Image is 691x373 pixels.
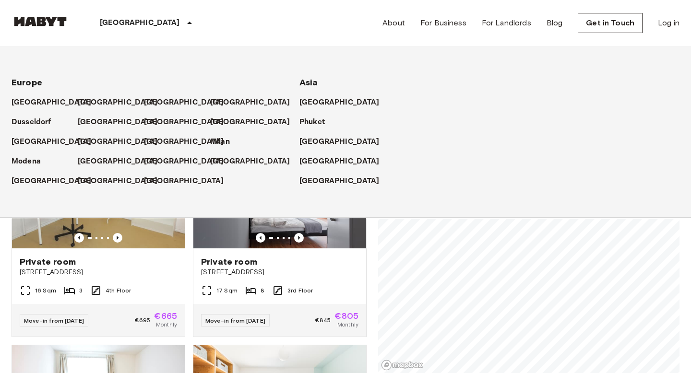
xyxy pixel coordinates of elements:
[334,312,358,320] span: €805
[106,286,131,295] span: 4th Floor
[299,136,389,148] a: [GEOGRAPHIC_DATA]
[144,97,234,108] a: [GEOGRAPHIC_DATA]
[578,13,643,33] a: Get in Touch
[78,156,158,167] p: [GEOGRAPHIC_DATA]
[144,117,224,128] p: [GEOGRAPHIC_DATA]
[382,17,405,29] a: About
[299,175,380,187] p: [GEOGRAPHIC_DATA]
[78,117,167,128] a: [GEOGRAPHIC_DATA]
[337,320,358,329] span: Monthly
[12,117,61,128] a: Dusseldorf
[144,136,224,148] p: [GEOGRAPHIC_DATA]
[12,136,92,148] p: [GEOGRAPHIC_DATA]
[144,156,224,167] p: [GEOGRAPHIC_DATA]
[299,156,380,167] p: [GEOGRAPHIC_DATA]
[210,117,300,128] a: [GEOGRAPHIC_DATA]
[144,175,234,187] a: [GEOGRAPHIC_DATA]
[201,268,358,277] span: [STREET_ADDRESS]
[12,117,51,128] p: Dusseldorf
[35,286,56,295] span: 16 Sqm
[193,133,367,337] a: Marketing picture of unit DE-01-047-05HPrevious imagePrevious imagePrivate room[STREET_ADDRESS]17...
[144,136,234,148] a: [GEOGRAPHIC_DATA]
[299,156,389,167] a: [GEOGRAPHIC_DATA]
[256,233,265,243] button: Previous image
[210,136,239,148] a: Milan
[287,286,313,295] span: 3rd Floor
[20,256,76,268] span: Private room
[78,97,167,108] a: [GEOGRAPHIC_DATA]
[381,360,423,371] a: Mapbox logo
[261,286,264,295] span: 8
[294,233,304,243] button: Previous image
[299,77,318,88] span: Asia
[24,317,84,324] span: Move-in from [DATE]
[299,175,389,187] a: [GEOGRAPHIC_DATA]
[420,17,466,29] a: For Business
[78,136,158,148] p: [GEOGRAPHIC_DATA]
[113,233,122,243] button: Previous image
[216,286,238,295] span: 17 Sqm
[78,136,167,148] a: [GEOGRAPHIC_DATA]
[12,17,69,26] img: Habyt
[12,133,185,337] a: Marketing picture of unit DE-01-031-02MPrevious imagePrevious imagePrivate room[STREET_ADDRESS]16...
[12,175,92,187] p: [GEOGRAPHIC_DATA]
[205,317,265,324] span: Move-in from [DATE]
[210,117,290,128] p: [GEOGRAPHIC_DATA]
[12,77,42,88] span: Europe
[78,175,167,187] a: [GEOGRAPHIC_DATA]
[144,97,224,108] p: [GEOGRAPHIC_DATA]
[210,136,230,148] p: Milan
[12,136,101,148] a: [GEOGRAPHIC_DATA]
[658,17,679,29] a: Log in
[74,233,84,243] button: Previous image
[79,286,83,295] span: 3
[154,312,177,320] span: €665
[78,156,167,167] a: [GEOGRAPHIC_DATA]
[100,17,180,29] p: [GEOGRAPHIC_DATA]
[210,97,290,108] p: [GEOGRAPHIC_DATA]
[315,316,331,325] span: €845
[144,156,234,167] a: [GEOGRAPHIC_DATA]
[78,117,158,128] p: [GEOGRAPHIC_DATA]
[20,268,177,277] span: [STREET_ADDRESS]
[299,117,325,128] p: Phuket
[12,156,50,167] a: Modena
[78,97,158,108] p: [GEOGRAPHIC_DATA]
[78,175,158,187] p: [GEOGRAPHIC_DATA]
[201,256,257,268] span: Private room
[210,97,300,108] a: [GEOGRAPHIC_DATA]
[144,175,224,187] p: [GEOGRAPHIC_DATA]
[482,17,531,29] a: For Landlords
[299,97,389,108] a: [GEOGRAPHIC_DATA]
[144,117,234,128] a: [GEOGRAPHIC_DATA]
[299,136,380,148] p: [GEOGRAPHIC_DATA]
[299,97,380,108] p: [GEOGRAPHIC_DATA]
[135,316,151,325] span: €695
[210,156,300,167] a: [GEOGRAPHIC_DATA]
[12,97,92,108] p: [GEOGRAPHIC_DATA]
[156,320,177,329] span: Monthly
[299,117,334,128] a: Phuket
[12,156,41,167] p: Modena
[210,156,290,167] p: [GEOGRAPHIC_DATA]
[547,17,563,29] a: Blog
[12,175,101,187] a: [GEOGRAPHIC_DATA]
[12,97,101,108] a: [GEOGRAPHIC_DATA]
